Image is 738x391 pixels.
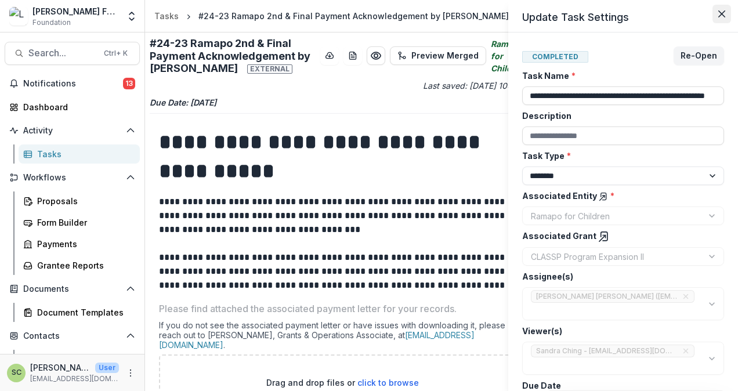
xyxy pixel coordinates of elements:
[522,190,717,202] label: Associated Entity
[522,230,717,242] label: Associated Grant
[522,51,588,63] span: Completed
[522,70,717,82] label: Task Name
[522,150,717,162] label: Task Type
[522,325,717,337] label: Viewer(s)
[522,110,717,122] label: Description
[522,270,717,283] label: Assignee(s)
[712,5,731,23] button: Close
[674,46,724,65] button: Re-Open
